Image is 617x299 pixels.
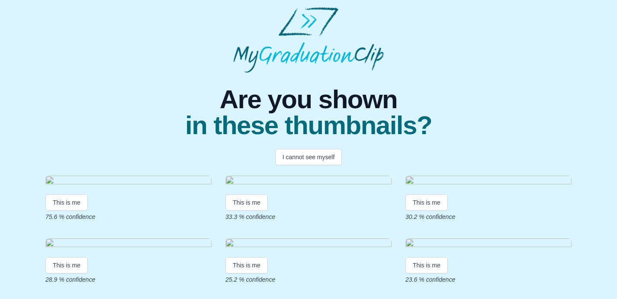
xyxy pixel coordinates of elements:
[185,87,432,113] span: Are you shown
[405,257,448,273] button: This is me
[45,257,88,273] button: This is me
[405,275,572,284] p: 23.6 % confidence
[405,238,572,250] img: 771f129cde85ab10dc1310586480888ecf2b5ed1.gif
[45,275,212,284] p: 28.9 % confidence
[405,194,448,211] button: This is me
[225,212,392,221] p: 33.3 % confidence
[45,194,88,211] button: This is me
[225,194,268,211] button: This is me
[185,113,432,138] span: in these thumbnails?
[45,212,212,221] p: 75.6 % confidence
[225,275,392,284] p: 25.2 % confidence
[45,238,212,250] img: f485ed757a113c5b06f0491bc443129841d2192b.gif
[225,257,268,273] button: This is me
[45,176,212,187] img: 090e352a6fa0323edaa9270138295b228a4189ac.gif
[275,149,342,165] button: I cannot see myself
[225,238,392,250] img: 3887cbea8c630d494affafdbc583013b0cb3dc38.gif
[225,176,392,187] img: bbcf11df2cc4240955c0f003bd5dcb02b83b5ecf.gif
[405,176,572,187] img: 2e29288284d71607d61e99fbe43a2a9316791dea.gif
[405,212,572,221] p: 30.2 % confidence
[233,7,384,73] img: MyGraduationClip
